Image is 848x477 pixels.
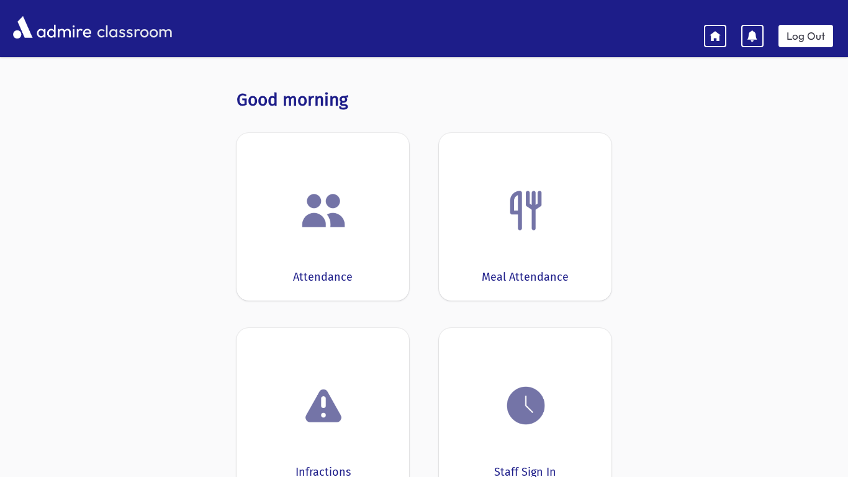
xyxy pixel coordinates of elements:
span: classroom [94,11,173,44]
img: AdmirePro [10,13,94,42]
img: users.png [300,187,347,234]
div: Attendance [293,269,353,286]
a: Log Out [778,25,833,47]
div: Meal Attendance [482,269,569,286]
img: clock.png [502,382,549,429]
h3: Good morning [237,89,611,111]
img: Fork.png [502,187,549,234]
img: exclamation.png [300,384,347,432]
